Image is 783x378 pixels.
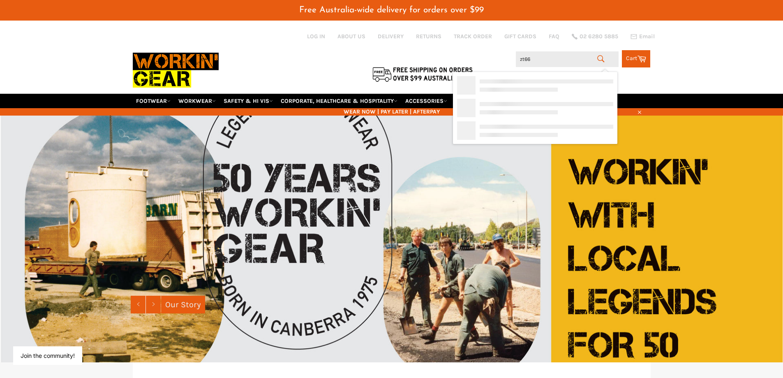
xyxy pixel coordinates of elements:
[639,34,655,39] span: Email
[452,94,508,108] a: RE-WORKIN' GEAR
[337,32,365,40] a: ABOUT US
[402,94,450,108] a: ACCESSORIES
[580,34,618,39] span: 02 6280 5885
[504,32,536,40] a: GIFT CARDS
[549,32,559,40] a: FAQ
[277,94,401,108] a: CORPORATE, HEALTHCARE & HOSPITALITY
[133,47,219,93] img: Workin Gear leaders in Workwear, Safety Boots, PPE, Uniforms. Australia's No.1 in Workwear
[572,34,618,39] a: 02 6280 5885
[220,94,276,108] a: SAFETY & HI VIS
[631,33,655,40] a: Email
[133,108,651,116] span: WEAR NOW | PAY LATER | AFTERPAY
[299,6,484,14] span: Free Australia-wide delivery for orders over $99
[133,94,174,108] a: FOOTWEAR
[175,94,219,108] a: WORKWEAR
[161,296,205,313] a: Our Story
[307,33,325,40] a: Log in
[454,32,492,40] a: TRACK ORDER
[371,65,474,83] img: Flat $9.95 shipping Australia wide
[21,352,75,359] button: Join the community!
[622,50,650,67] a: Cart
[516,51,619,67] input: Search
[378,32,404,40] a: DELIVERY
[416,32,441,40] a: RETURNS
